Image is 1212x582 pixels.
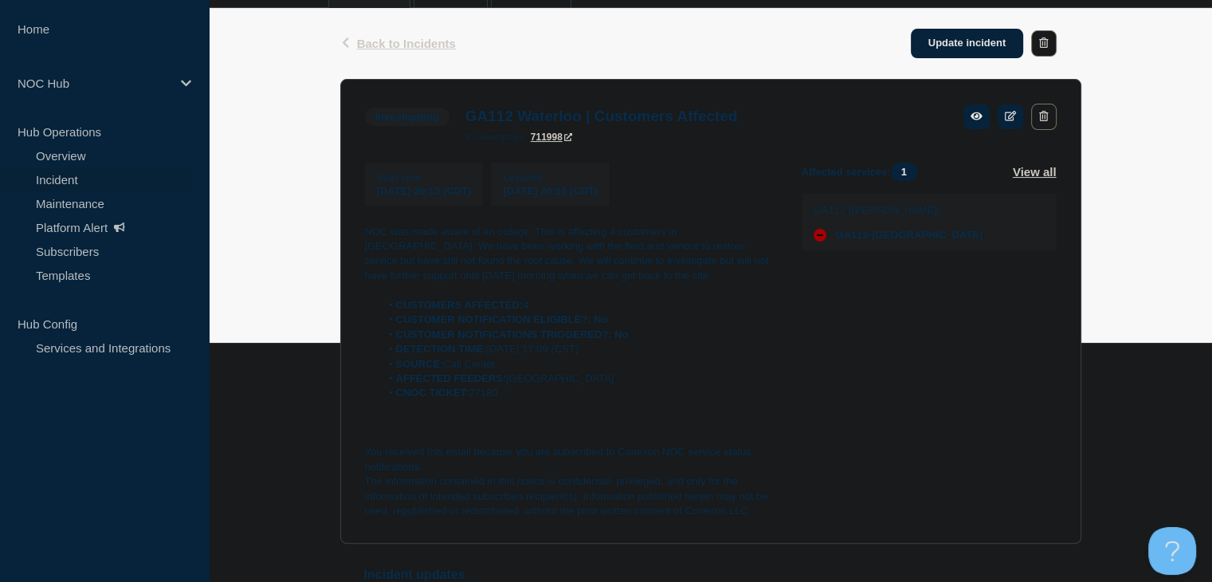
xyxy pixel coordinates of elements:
div: [DATE] 20:15 (CDT) [503,183,598,197]
button: View all [1013,163,1057,181]
span: Investigating [365,108,449,126]
span: 1 [891,163,917,181]
li: Call Center [380,357,776,372]
li: 4 [380,298,776,313]
strong: DETECTION TIME: [396,343,487,355]
strong: CUSTOMERS AFFECTED: [396,299,524,311]
p: NOC Hub [18,77,171,90]
p: Updated : [503,171,598,183]
span: Back to Incidents [357,37,456,50]
span: GA112-[GEOGRAPHIC_DATA] [836,229,983,242]
strong: CUSTOMER NOTIFICATIONS TRIGGERED?: No [396,328,629,340]
li: [GEOGRAPHIC_DATA] [380,372,776,386]
strong: SOURCE: [396,358,444,370]
h2: Incident updates [364,568,1081,582]
li: [DATE] 17:09 (CST) [380,342,776,356]
p: Start time : [377,171,472,183]
strong: CUSTOMER NOTIFICATION ELIGIBLE?: No [396,313,608,325]
strong: CNOC TICKET: [396,387,469,399]
h3: GA112 Waterloo | Customers Affected [465,108,738,125]
p: page [465,132,524,143]
div: down [814,229,826,242]
p: The information contained in this notice is confidential, privileged, and only for the informatio... [365,474,776,518]
p: GA112 ([PERSON_NAME]) [814,204,983,216]
li: 27180 [380,386,776,400]
a: Update incident [911,29,1024,58]
p: NOC was made aware of an outage. This is affecting 4 customers in [GEOGRAPHIC_DATA]. We have been... [365,225,776,284]
strong: AFFECTED FEEDERS: [396,372,507,384]
span: [DATE] 20:15 (CDT) [377,185,472,197]
span: incident [465,132,502,143]
a: 711998 [531,132,572,143]
span: Affected services: [802,163,925,181]
iframe: Help Scout Beacon - Open [1148,527,1196,575]
button: Back to Incidents [340,37,456,50]
p: You received this email because you are subscribed to Conexon NOC service status notifications. [365,445,776,474]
